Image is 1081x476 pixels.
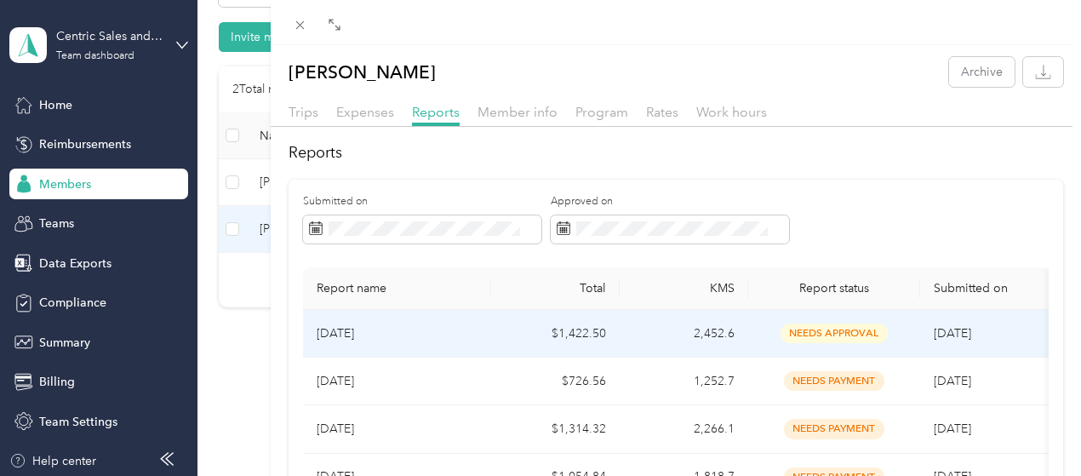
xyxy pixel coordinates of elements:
[784,419,884,439] span: needs payment
[303,194,541,209] label: Submitted on
[949,57,1015,87] button: Archive
[289,104,318,120] span: Trips
[478,104,558,120] span: Member info
[303,267,491,310] th: Report name
[762,281,906,295] span: Report status
[986,381,1081,476] iframe: Everlance-gr Chat Button Frame
[781,324,888,343] span: needs approval
[412,104,460,120] span: Reports
[491,358,620,405] td: $726.56
[289,141,1064,164] h2: Reports
[551,194,789,209] label: Approved on
[491,310,620,358] td: $1,422.50
[620,358,748,405] td: 1,252.7
[491,405,620,453] td: $1,314.32
[620,310,748,358] td: 2,452.6
[696,104,767,120] span: Work hours
[317,324,478,343] p: [DATE]
[289,57,436,87] p: [PERSON_NAME]
[633,281,735,295] div: KMS
[336,104,394,120] span: Expenses
[934,422,971,436] span: [DATE]
[934,326,971,341] span: [DATE]
[620,405,748,453] td: 2,266.1
[646,104,678,120] span: Rates
[784,371,884,391] span: needs payment
[920,267,1049,310] th: Submitted on
[934,374,971,388] span: [DATE]
[505,281,606,295] div: Total
[317,420,478,439] p: [DATE]
[317,372,478,391] p: [DATE]
[575,104,628,120] span: Program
